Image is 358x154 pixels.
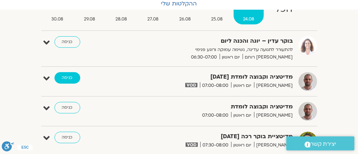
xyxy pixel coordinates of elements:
[254,112,293,119] span: [PERSON_NAME]
[170,15,200,23] span: 26.08
[186,143,197,147] img: vodicon
[54,36,80,48] a: כניסה
[254,141,293,149] span: [PERSON_NAME]
[254,82,293,89] span: [PERSON_NAME]
[243,53,293,61] span: [PERSON_NAME] רוחם
[139,36,293,46] strong: בוקר עדין – יוגה והכנה ליום
[234,15,264,23] span: 24.08
[286,136,354,150] a: יצירת קשר
[139,102,293,112] strong: מדיטציה וקבוצה לומדת
[231,82,254,89] span: יום ראשון
[189,53,220,61] span: 06:30-07:00
[231,112,254,119] span: יום ראשון
[74,15,104,23] span: 29.08
[220,53,243,61] span: יום ראשון
[54,72,80,84] a: כניסה
[185,83,197,87] img: vodicon
[139,132,293,141] strong: מדיטציית בוקר רכה [DATE]
[139,72,293,82] strong: מדיטציה וקבוצה לומדת [DATE]
[138,15,168,23] span: 27.08
[311,139,336,149] span: יצירת קשר
[200,112,231,119] span: 07:00-08:00
[201,15,232,23] span: 25.08
[200,82,231,89] span: 07:00-08:00
[54,132,80,143] a: כניסה
[106,15,136,23] span: 28.08
[231,141,254,149] span: יום ראשון
[54,102,80,113] a: כניסה
[139,46,293,53] p: להתעורר לתנועה עדינה, נשימה עמוקה ורוגע פנימי
[200,141,231,149] span: 07:30-08:00
[42,15,73,23] span: 30.08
